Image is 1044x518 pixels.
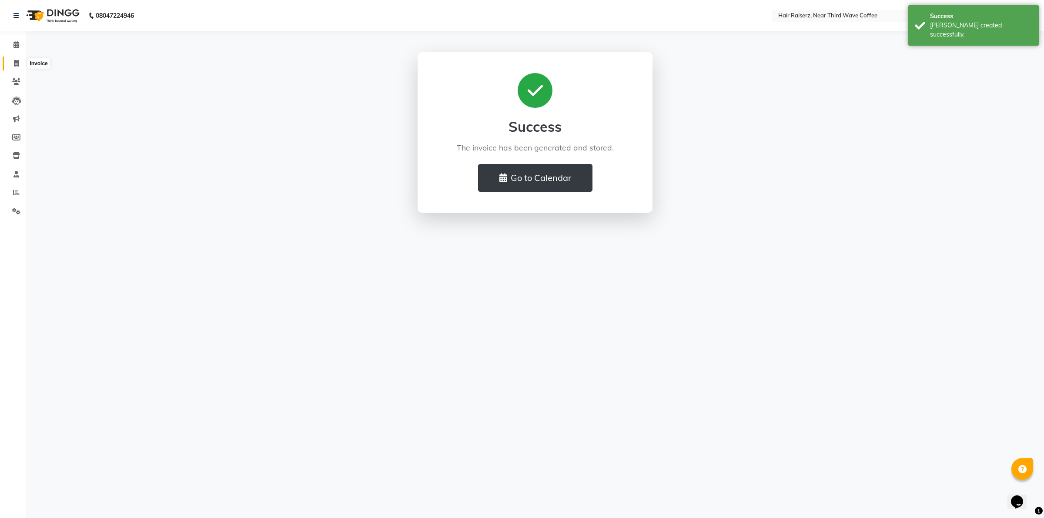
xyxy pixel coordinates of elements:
div: Invoice [27,58,50,69]
b: 08047224946 [96,3,134,28]
div: Bill created successfully. [930,21,1032,39]
p: The invoice has been generated and stored. [438,142,632,153]
h2: Success [438,118,632,135]
img: logo [22,3,82,28]
div: Success [930,12,1032,21]
iframe: chat widget [1007,483,1035,509]
button: Go to Calendar [478,164,592,192]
